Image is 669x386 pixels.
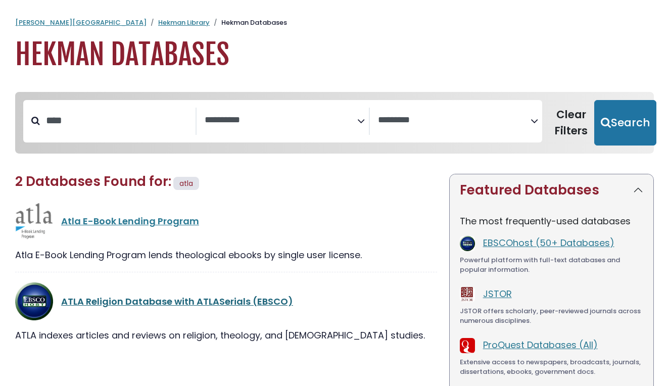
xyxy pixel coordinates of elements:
a: ATLA Religion Database with ATLASerials (EBSCO) [61,295,293,308]
div: Extensive access to newspapers, broadcasts, journals, dissertations, ebooks, government docs. [460,357,643,377]
textarea: Search [205,115,357,126]
p: The most frequently-used databases [460,214,643,228]
nav: breadcrumb [15,18,654,28]
div: JSTOR offers scholarly, peer-reviewed journals across numerous disciplines. [460,306,643,326]
div: Atla E-Book Lending Program lends theological ebooks by single user license. [15,248,437,262]
a: EBSCOhost (50+ Databases) [483,236,614,249]
div: ATLA indexes articles and reviews on religion, theology, and [DEMOGRAPHIC_DATA] studies. [15,328,437,342]
a: [PERSON_NAME][GEOGRAPHIC_DATA] [15,18,147,27]
textarea: Search [378,115,531,126]
input: Search database by title or keyword [40,112,196,129]
nav: Search filters [15,92,654,154]
h1: Hekman Databases [15,38,654,72]
button: Submit for Search Results [594,100,656,146]
a: ProQuest Databases (All) [483,339,598,351]
div: Powerful platform with full-text databases and popular information. [460,255,643,275]
button: Clear Filters [548,100,594,146]
span: 2 Databases Found for: [15,172,171,190]
a: Hekman Library [158,18,210,27]
a: JSTOR [483,287,512,300]
span: atla [179,178,193,188]
li: Hekman Databases [210,18,287,28]
button: Featured Databases [450,174,653,206]
a: Atla E-Book Lending Program [61,215,199,227]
